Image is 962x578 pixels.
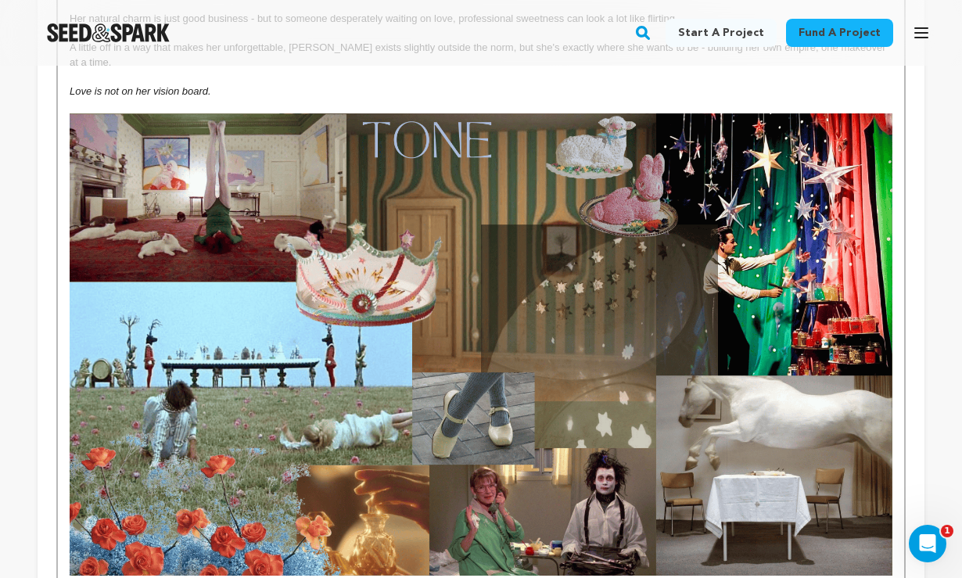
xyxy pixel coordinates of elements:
img: 1755618542-tone.png [70,113,892,576]
span: 1 [941,525,953,537]
em: Love is not on her vision board. [70,85,211,97]
img: Seed&Spark Logo Dark Mode [47,23,170,42]
a: Start a project [666,19,777,47]
iframe: Intercom live chat [909,525,946,562]
a: Seed&Spark Homepage [47,23,170,42]
a: Fund a project [786,19,893,47]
